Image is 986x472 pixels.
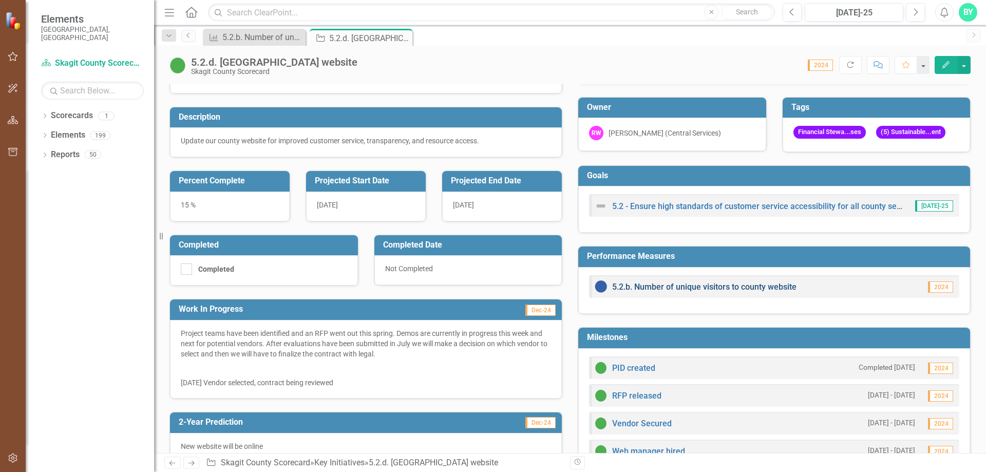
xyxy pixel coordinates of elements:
[808,60,833,71] span: 2024
[589,126,603,140] div: RW
[453,201,474,209] span: [DATE]
[208,4,775,22] input: Search ClearPoint...
[90,131,110,140] div: 199
[191,56,357,68] div: 5.2.d. [GEOGRAPHIC_DATA] website
[5,12,23,30] img: ClearPoint Strategy
[609,128,721,138] div: [PERSON_NAME] (Central Services)
[179,176,285,185] h3: Percent Complete
[51,149,80,161] a: Reports
[868,446,915,456] small: [DATE] - [DATE]
[222,31,303,44] div: 5.2.b. Number of unique visitors to county website
[179,112,557,122] h3: Description
[868,390,915,400] small: [DATE] - [DATE]
[374,255,562,285] div: Not Completed
[808,7,900,19] div: [DATE]-25
[736,8,758,16] span: Search
[170,192,290,221] div: 15 %
[612,446,685,456] a: Web manager hired
[805,3,903,22] button: [DATE]-25
[525,305,556,316] span: Dec-24
[179,305,433,314] h3: Work In Progress
[41,82,144,100] input: Search Below...
[928,390,953,402] span: 2024
[41,25,144,42] small: [GEOGRAPHIC_DATA], [GEOGRAPHIC_DATA]
[51,110,93,122] a: Scorecards
[181,136,551,146] p: Update our county website for improved customer service, transparency, and resource access.
[181,441,551,451] p: New website will be online
[587,103,761,112] h3: Owner
[793,126,866,139] span: Financial Stewa...ses
[595,445,607,457] img: On Target
[179,418,433,427] h3: 2-Year Prediction
[383,240,557,250] h3: Completed Date
[721,5,772,20] button: Search
[876,126,945,139] span: (5) Sustainable...ent
[595,417,607,429] img: On Target
[41,58,144,69] a: Skagit County Scorecard
[181,328,551,361] p: Project teams have been identified and an RFP went out this spring. Demos are currently in progre...
[587,252,965,261] h3: Performance Measures
[205,31,303,44] a: 5.2.b. Number of unique visitors to county website
[315,176,421,185] h3: Projected Start Date
[329,32,410,45] div: 5.2.d. [GEOGRAPHIC_DATA] website
[221,458,310,467] a: Skagit County Scorecard
[868,418,915,428] small: [DATE] - [DATE]
[612,363,655,373] a: PID created
[587,171,965,180] h3: Goals
[317,201,338,209] span: [DATE]
[791,103,965,112] h3: Tags
[98,111,115,120] div: 1
[595,362,607,374] img: On Target
[51,129,85,141] a: Elements
[181,375,551,388] p: [DATE] Vendor selected, contract being reviewed
[41,13,144,25] span: Elements
[179,240,353,250] h3: Completed
[369,458,498,467] div: 5.2.d. [GEOGRAPHIC_DATA] website
[612,419,672,428] a: Vendor Secured
[612,201,975,211] a: 5.2 - Ensure high standards of customer service accessibility for all county services and programs.
[928,418,953,429] span: 2024
[595,280,607,293] img: No Information
[206,457,562,469] div: » »
[169,57,186,73] img: On Target
[595,200,607,212] img: Not Defined
[314,458,365,467] a: Key Initiatives
[959,3,977,22] button: BY
[928,446,953,457] span: 2024
[85,150,101,159] div: 50
[587,333,965,342] h3: Milestones
[612,391,661,401] a: RFP released
[928,363,953,374] span: 2024
[451,176,557,185] h3: Projected End Date
[928,281,953,293] span: 2024
[595,389,607,402] img: On Target
[859,363,915,372] small: Completed [DATE]
[525,417,556,428] span: Dec-24
[191,68,357,75] div: Skagit County Scorecard
[612,282,797,292] a: 5.2.b. Number of unique visitors to county website
[915,200,953,212] span: [DATE]-25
